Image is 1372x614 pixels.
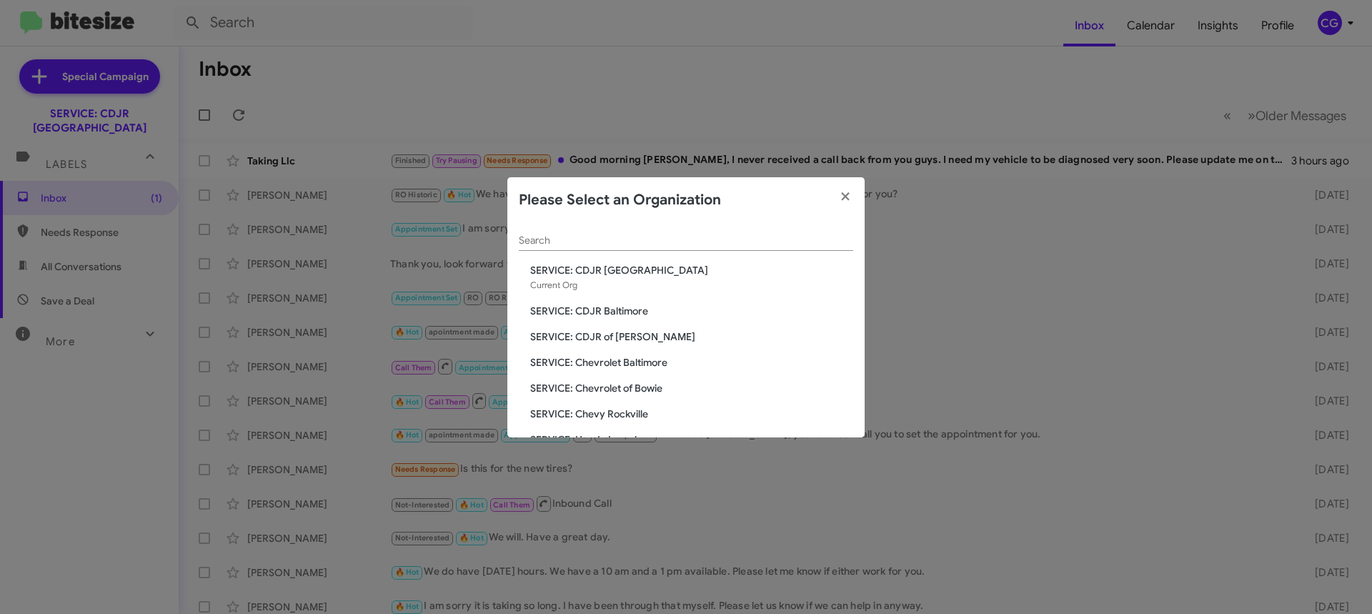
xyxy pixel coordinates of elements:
span: Current Org [530,279,577,290]
h2: Please Select an Organization [519,189,721,212]
span: SERVICE: Chevrolet of Bowie [530,381,853,395]
span: SERVICE: CDJR of [PERSON_NAME] [530,330,853,344]
span: SERVICE: Chevrolet Baltimore [530,355,853,370]
span: SERVICE: CDJR Baltimore [530,304,853,318]
span: SERVICE: CDJR [GEOGRAPHIC_DATA] [530,263,853,277]
span: SERVICE: Chevy Rockville [530,407,853,421]
span: SERVICE: Honda Laurel [530,432,853,447]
